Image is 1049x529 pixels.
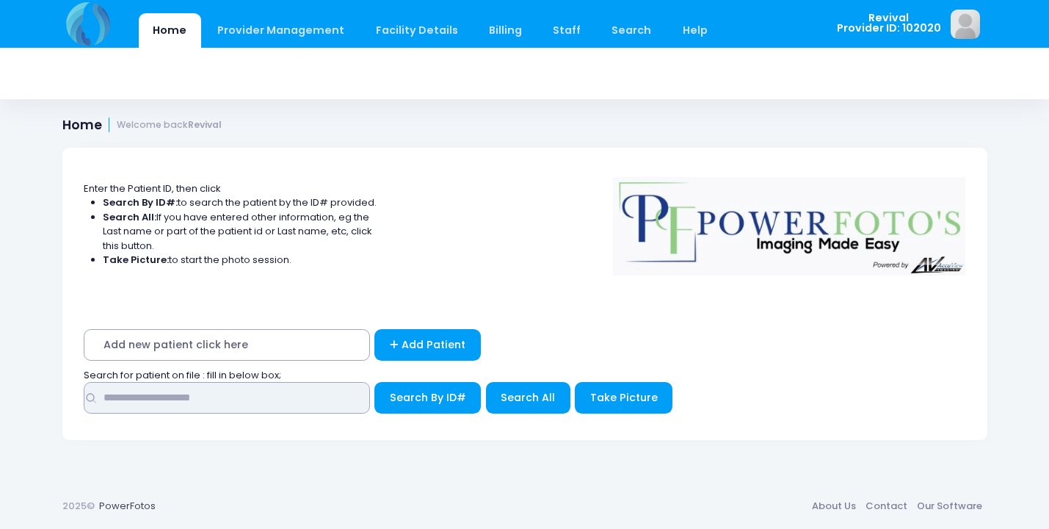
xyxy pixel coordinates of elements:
[103,253,377,267] li: to start the photo session.
[590,390,658,405] span: Take Picture
[668,13,722,48] a: Help
[474,13,536,48] a: Billing
[103,195,377,210] li: to search the patient by the ID# provided.
[912,493,987,519] a: Our Software
[539,13,595,48] a: Staff
[103,210,377,253] li: If you have entered other information, eg the Last name or part of the patient id or Last name, e...
[62,118,222,133] h1: Home
[117,120,222,131] small: Welcome back
[84,181,221,195] span: Enter the Patient ID, then click
[390,390,466,405] span: Search By ID#
[139,13,201,48] a: Home
[606,167,973,276] img: Logo
[837,12,941,34] span: Revival Provider ID: 102020
[374,329,481,361] a: Add Patient
[501,390,555,405] span: Search All
[951,10,980,39] img: image
[99,499,156,513] a: PowerFotos
[374,382,481,414] button: Search By ID#
[84,368,281,382] span: Search for patient on file : fill in below box;
[807,493,861,519] a: About Us
[575,382,672,414] button: Take Picture
[598,13,666,48] a: Search
[861,493,912,519] a: Contact
[103,253,169,267] strong: Take Picture:
[103,195,178,209] strong: Search By ID#:
[84,329,370,361] span: Add new patient click here
[203,13,359,48] a: Provider Management
[188,118,222,131] strong: Revival
[62,499,95,513] span: 2025©
[486,382,570,414] button: Search All
[361,13,472,48] a: Facility Details
[103,210,156,224] strong: Search All:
